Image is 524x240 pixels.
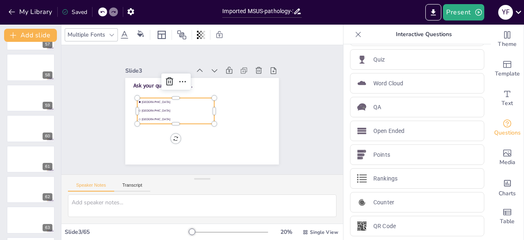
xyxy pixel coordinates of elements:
[357,78,367,88] img: Word Cloud icon
[491,172,524,202] div: Add charts and graphs
[7,54,55,81] div: 58
[495,69,520,78] span: Template
[498,4,513,21] button: Y F
[491,202,524,231] div: Add a table
[491,25,524,54] div: Change the overall theme
[43,102,52,109] div: 59
[43,163,52,170] div: 61
[68,183,114,192] button: Speaker Notes
[134,52,200,73] div: Slide 3
[498,40,517,49] span: Theme
[155,28,168,41] div: Layout
[373,174,398,183] p: Rankings
[357,126,367,136] img: Open Ended icon
[222,5,293,17] input: Insert title
[357,150,367,160] img: Points icon
[134,30,147,39] div: Background color
[114,183,151,192] button: Transcript
[373,198,394,207] p: Counter
[499,189,516,198] span: Charts
[500,217,515,226] span: Table
[491,143,524,172] div: Add images, graphics, shapes or video
[425,4,441,21] button: Export to PowerPoint
[373,103,381,112] p: QA
[501,99,513,108] span: Text
[7,85,55,112] div: 59
[4,29,57,42] button: Add slide
[373,151,390,159] p: Points
[6,5,56,18] button: My Library
[62,8,87,16] div: Saved
[373,127,404,135] p: Open Ended
[43,133,52,140] div: 60
[65,228,190,236] div: Slide 3 / 65
[499,158,515,167] span: Media
[142,96,213,115] span: [GEOGRAPHIC_DATA]
[276,228,296,236] div: 20 %
[498,5,513,20] div: Y F
[144,88,215,106] span: [GEOGRAPHIC_DATA]
[491,113,524,143] div: Get real-time input from your audience
[491,54,524,84] div: Add ready made slides
[373,222,396,231] p: QR Code
[66,29,107,40] div: Multiple Fonts
[357,55,367,64] img: Quiz icon
[43,224,52,231] div: 63
[43,71,52,79] div: 58
[443,4,484,21] button: Present
[7,115,55,142] div: 60
[141,105,211,123] span: [GEOGRAPHIC_DATA]
[310,229,338,235] span: Single View
[43,41,52,48] div: 57
[177,30,187,40] span: Position
[494,128,521,137] span: Questions
[373,55,385,64] p: Quiz
[357,221,367,231] img: QR Code icon
[357,174,367,183] img: Rankings icon
[7,176,55,203] div: 62
[7,206,55,233] div: 63
[357,102,367,112] img: QA icon
[7,146,55,173] div: 61
[373,79,403,88] p: Word Cloud
[365,25,483,44] p: Interactive Questions
[491,84,524,113] div: Add text boxes
[43,193,52,201] div: 62
[357,197,367,207] img: Counter icon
